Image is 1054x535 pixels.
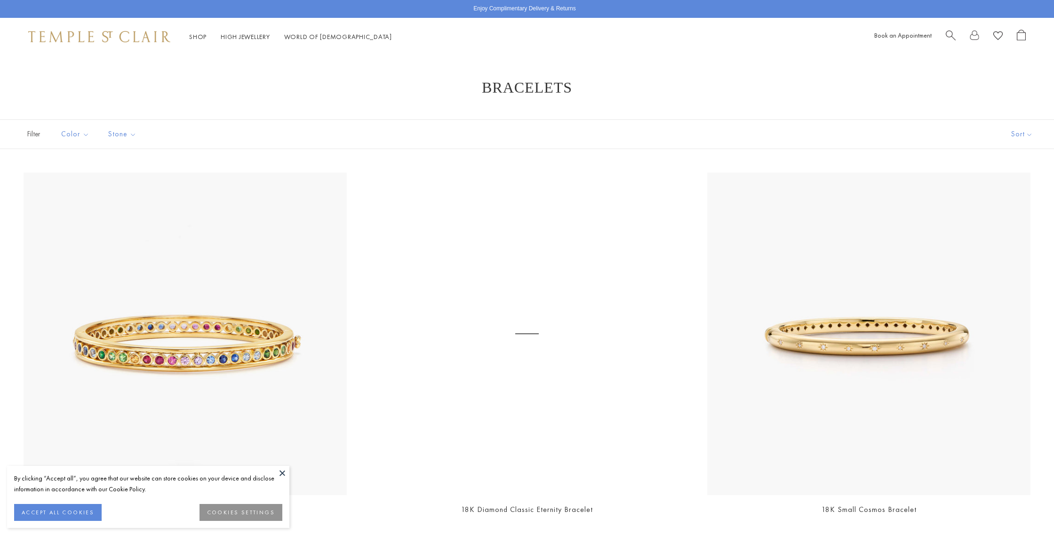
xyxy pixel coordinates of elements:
[200,504,282,521] button: COOKIES SETTINGS
[104,128,144,140] span: Stone
[38,79,1016,96] h1: Bracelets
[221,32,270,41] a: High JewelleryHigh Jewellery
[189,31,392,43] nav: Main navigation
[993,30,1003,44] a: View Wishlist
[874,31,932,39] a: Book an Appointment
[990,120,1054,149] button: Show sort by
[284,32,392,41] a: World of [DEMOGRAPHIC_DATA]World of [DEMOGRAPHIC_DATA]
[1017,30,1026,44] a: Open Shopping Bag
[14,504,102,521] button: ACCEPT ALL COOKIES
[366,173,689,496] a: 18K Diamond Classic Eternity Bracelet
[822,504,917,514] a: 18K Small Cosmos Bracelet
[24,173,347,496] img: 18K Rainbow Eternity Bracelet
[54,124,96,145] button: Color
[14,473,282,495] div: By clicking “Accept all”, you agree that our website can store cookies on your device and disclos...
[28,31,170,42] img: Temple St. Clair
[101,124,144,145] button: Stone
[473,4,575,14] p: Enjoy Complimentary Delivery & Returns
[56,128,96,140] span: Color
[189,32,207,41] a: ShopShop
[707,173,1030,496] img: B41824-COSMOSM
[946,30,956,44] a: Search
